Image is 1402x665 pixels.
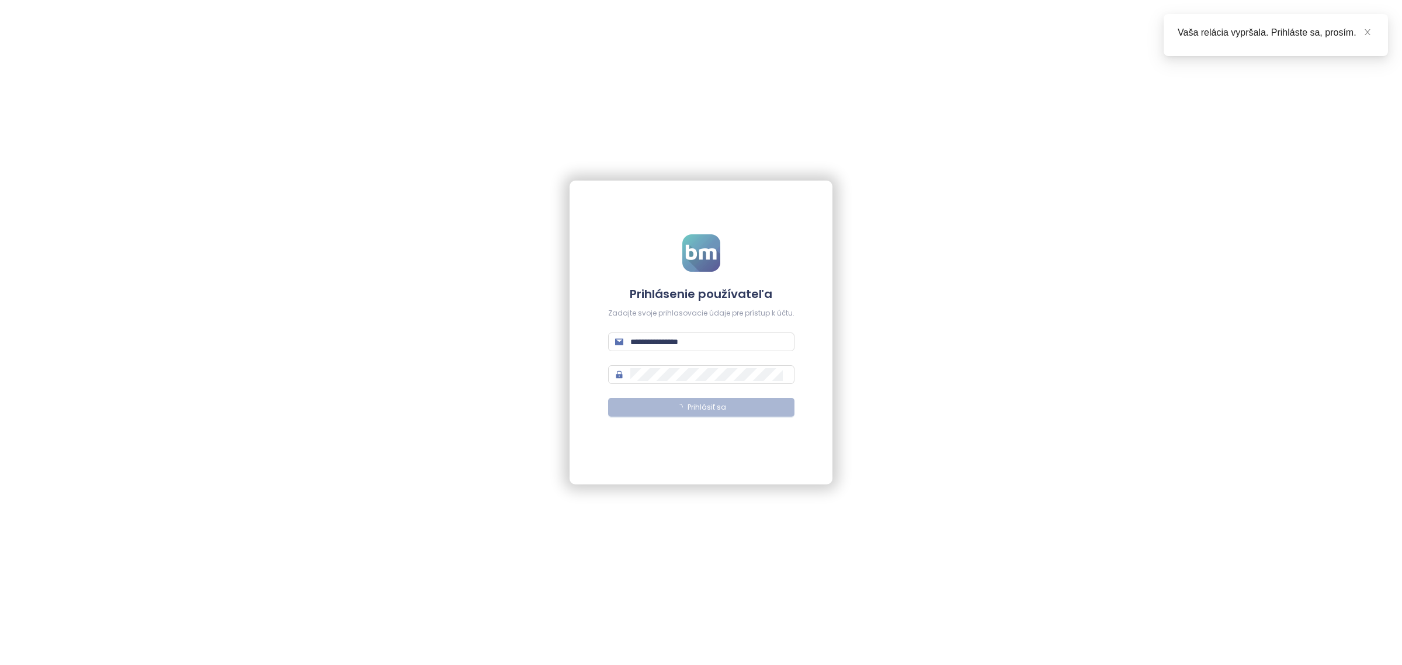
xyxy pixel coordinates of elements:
span: loading [675,403,683,411]
span: mail [615,338,623,346]
span: close [1363,28,1372,36]
h4: Prihlásenie používateľa [608,286,794,302]
div: Zadajte svoje prihlasovacie údaje pre prístup k účtu. [608,308,794,319]
span: Prihlásiť sa [688,402,726,413]
span: lock [615,370,623,379]
button: Prihlásiť sa [608,398,794,417]
img: logo [682,234,720,272]
div: Vaša relácia vypršala. Prihláste sa, prosím. [1178,26,1374,40]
